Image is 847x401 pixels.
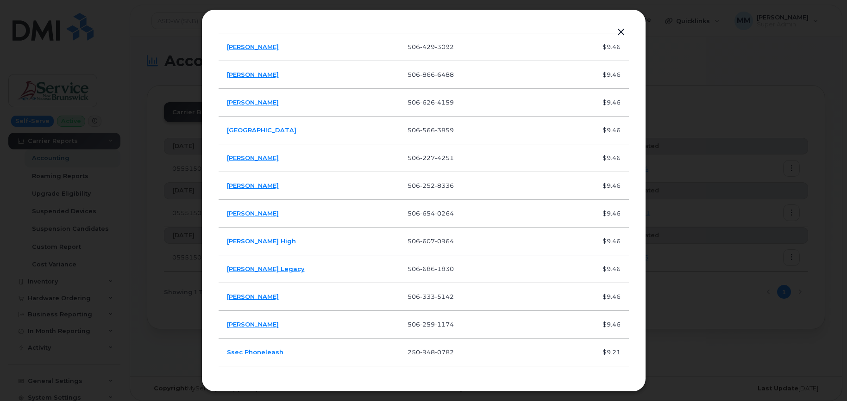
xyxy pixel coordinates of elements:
span: 1830 [435,265,454,272]
td: $9.46 [577,228,628,255]
td: $9.46 [577,172,628,200]
td: $9.46 [577,200,628,228]
a: [PERSON_NAME] [227,182,279,189]
a: [PERSON_NAME] High [227,237,296,245]
span: 252 [420,182,435,189]
span: 227 [420,154,435,161]
span: 654 [420,210,435,217]
td: $9.46 [577,117,628,144]
a: [PERSON_NAME] Legacy [227,265,305,272]
td: $9.46 [577,255,628,283]
span: 506 [408,237,454,245]
span: 8336 [435,182,454,189]
a: [PERSON_NAME] [227,210,279,217]
span: 0264 [435,210,454,217]
span: 506 [408,210,454,217]
span: 0964 [435,237,454,245]
span: 4251 [435,154,454,161]
a: [PERSON_NAME] [227,154,279,161]
span: 686 [420,265,435,272]
td: $9.46 [577,144,628,172]
span: 506 [408,265,454,272]
span: 607 [420,237,435,245]
span: 506 [408,154,454,161]
span: 506 [408,182,454,189]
